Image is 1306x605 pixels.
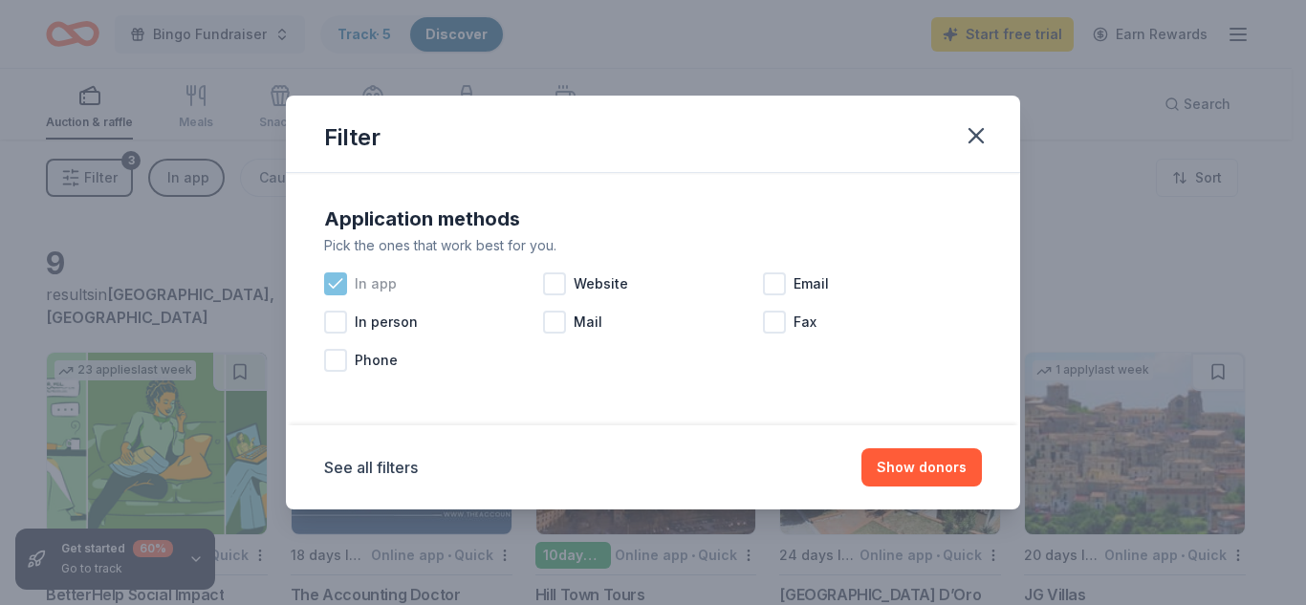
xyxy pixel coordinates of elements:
span: Website [574,272,628,295]
span: Phone [355,349,398,372]
div: Filter [324,122,381,153]
span: Mail [574,311,602,334]
div: Pick the ones that work best for you. [324,234,982,257]
span: In person [355,311,418,334]
button: Show donors [861,448,982,486]
span: Email [794,272,829,295]
button: See all filters [324,456,418,479]
div: Application methods [324,204,982,234]
span: Fax [794,311,816,334]
span: In app [355,272,397,295]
